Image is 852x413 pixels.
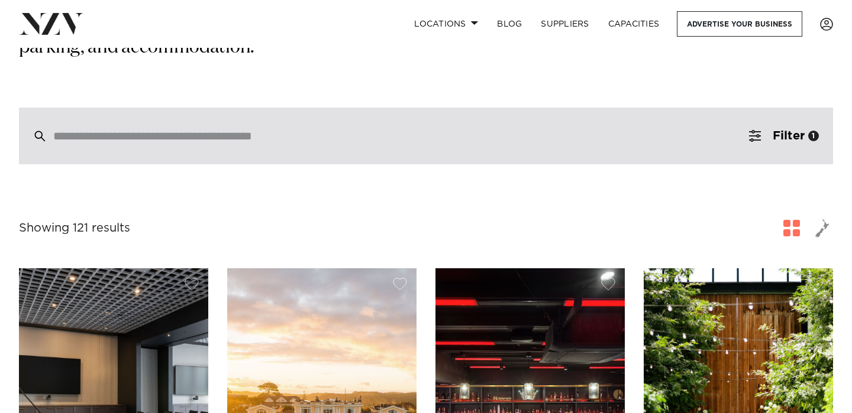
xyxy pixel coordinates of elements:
span: Filter [773,130,805,142]
div: 1 [808,131,819,141]
a: Locations [405,11,488,37]
img: nzv-logo.png [19,13,83,34]
a: BLOG [488,11,531,37]
button: Filter1 [735,108,833,164]
a: SUPPLIERS [531,11,598,37]
a: Capacities [599,11,669,37]
div: Showing 121 results [19,219,130,238]
a: Advertise your business [677,11,802,37]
